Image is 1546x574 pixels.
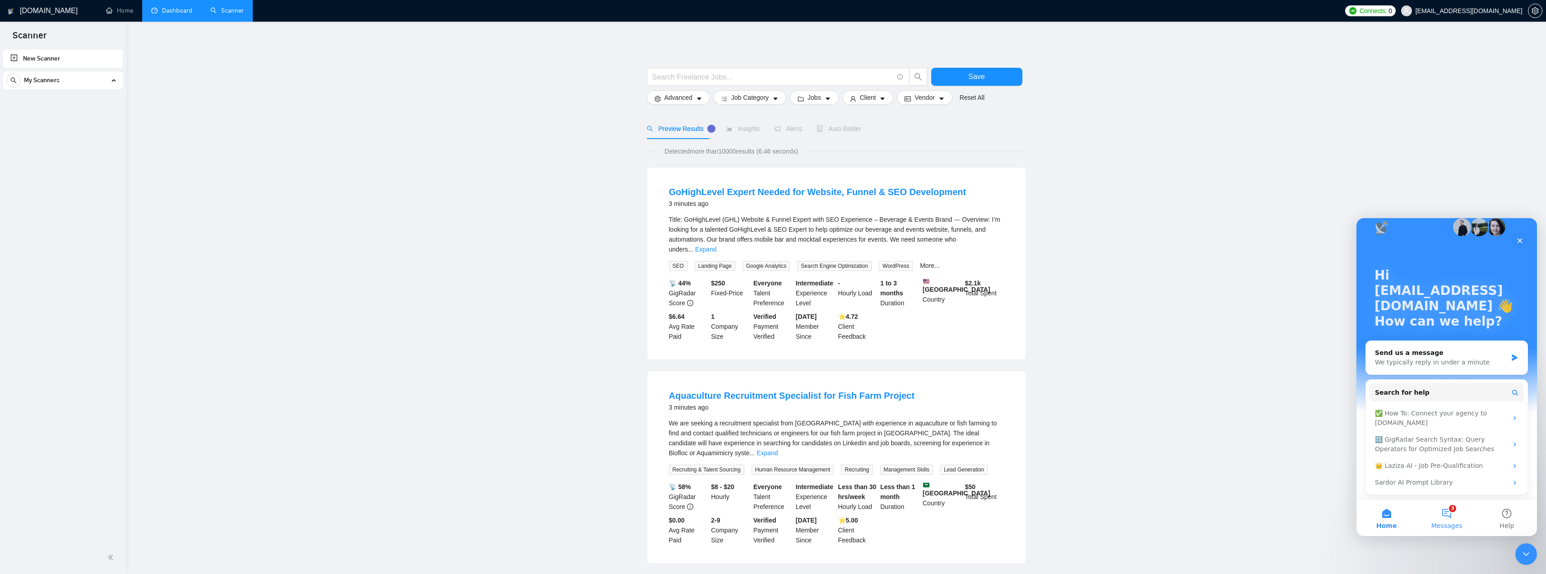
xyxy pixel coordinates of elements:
button: userClientcaret-down [842,90,894,105]
span: Scanner [5,29,54,48]
a: Reset All [960,93,984,103]
div: Experience Level [794,278,836,308]
span: search [647,126,653,132]
b: $0.00 [669,517,685,524]
span: Preview Results [647,125,712,132]
div: Company Size [709,515,752,545]
img: upwork-logo.png [1349,7,1356,14]
div: Fixed-Price [709,278,752,308]
span: caret-down [938,95,945,102]
a: searchScanner [210,7,244,14]
b: Intermediate [796,280,833,287]
span: Title: GoHighLevel (GHL) Website & Funnel Expert with SEO Experience – Beverage & Events Brand ⸻ ... [669,216,1001,253]
span: info-circle [897,74,903,80]
span: ... [749,449,755,457]
li: My Scanners [3,71,123,93]
a: More... [920,262,940,269]
span: Save [968,71,984,82]
div: Member Since [794,312,836,341]
span: Recruiting [841,465,873,475]
button: folderJobscaret-down [790,90,839,105]
div: 3 minutes ago [669,198,966,209]
span: folder [798,95,804,102]
div: Company Size [709,312,752,341]
button: idcardVendorcaret-down [897,90,952,105]
div: Tooltip anchor [707,125,715,133]
span: setting [655,95,661,102]
span: notification [774,126,780,132]
a: dashboardDashboard [151,7,192,14]
div: Experience Level [794,482,836,512]
a: homeHome [106,7,133,14]
span: Client [860,93,876,103]
b: $ 250 [711,280,725,287]
button: search [909,68,927,86]
span: robot [817,126,823,132]
span: Google Analytics [743,261,790,271]
b: $ 50 [965,483,975,490]
b: Everyone [753,280,782,287]
button: barsJob Categorycaret-down [714,90,786,105]
div: Talent Preference [752,482,794,512]
span: user [1403,8,1410,14]
div: Country [921,278,963,308]
span: Recruiting & Talent Sourcing [669,465,744,475]
span: Alerts [774,125,802,132]
span: search [7,77,20,84]
b: 1 to 3 months [880,280,903,297]
b: Less than 30 hrs/week [838,483,877,500]
span: Human Resource Management [752,465,834,475]
b: ⭐️ 4.72 [838,313,858,320]
span: Jobs [808,93,821,103]
span: bars [721,95,728,102]
span: Lead Generation [940,465,988,475]
span: search [910,73,927,81]
div: Hourly [709,482,752,512]
div: Total Spent [963,278,1006,308]
b: 2-9 [711,517,720,524]
div: GigRadar Score [667,278,710,308]
span: SEO [669,261,687,271]
div: Talent Preference [752,278,794,308]
span: Insights [726,125,760,132]
span: Auto Bidder [817,125,861,132]
span: My Scanners [24,71,60,89]
b: Verified [753,517,776,524]
div: Member Since [794,515,836,545]
li: New Scanner [3,50,123,68]
img: logo [8,4,14,19]
div: Avg Rate Paid [667,312,710,341]
b: $ 2.1k [965,280,981,287]
span: 0 [1388,6,1392,16]
span: caret-down [772,95,779,102]
button: Save [931,68,1022,86]
span: setting [1528,7,1542,14]
iframe: Intercom live chat [1356,218,1537,536]
div: Hourly Load [836,482,879,512]
a: Expand [757,449,778,457]
span: area-chart [726,126,733,132]
b: ⭐️ 5.00 [838,517,858,524]
span: Detected more than 10000 results (6.46 seconds) [658,146,804,156]
a: Aquaculture Recruitment Specialist for Fish Farm Project [669,391,915,401]
button: setting [1528,4,1542,18]
span: Management Skills [880,465,933,475]
input: Search Freelance Jobs... [652,71,893,83]
b: [DATE] [796,517,817,524]
b: Verified [753,313,776,320]
img: 🇸🇦 [923,482,929,488]
a: Expand [695,246,716,253]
